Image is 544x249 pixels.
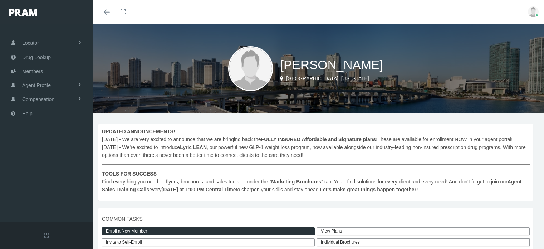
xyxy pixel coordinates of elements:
span: Locator [22,36,39,50]
span: Drug Lookup [22,51,51,64]
img: user-placeholder.jpg [228,46,273,91]
img: PRAM_20_x_78.png [9,9,37,16]
b: Marketing Brochures [271,179,321,185]
b: UPDATED ANNOUNCEMENTS! [102,129,175,134]
b: TOOLS FOR SUCCESS [102,171,157,177]
a: View Plans [317,227,530,235]
span: Agent Profile [22,78,51,92]
a: Invite to Self-Enroll [102,238,315,246]
span: COMMON TASKS [102,215,530,223]
span: [GEOGRAPHIC_DATA], [US_STATE] [286,76,369,81]
b: FULLY INSURED Affordable and Signature plans! [261,137,378,142]
span: Help [22,107,33,120]
span: [DATE] - We are very excited to announce that we are bringing back the These are available for en... [102,128,530,193]
b: Lyric LEAN [180,144,207,150]
span: Compensation [22,92,54,106]
b: Agent Sales Training Calls [102,179,522,192]
div: Individual Brochures [317,238,530,246]
img: user-placeholder.jpg [528,6,539,17]
b: [DATE] at 1:00 PM Central Time [162,187,236,192]
span: Members [22,64,43,78]
b: Let’s make great things happen together! [320,187,418,192]
span: [PERSON_NAME] [280,58,383,72]
a: Enroll a New Member [102,227,315,235]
